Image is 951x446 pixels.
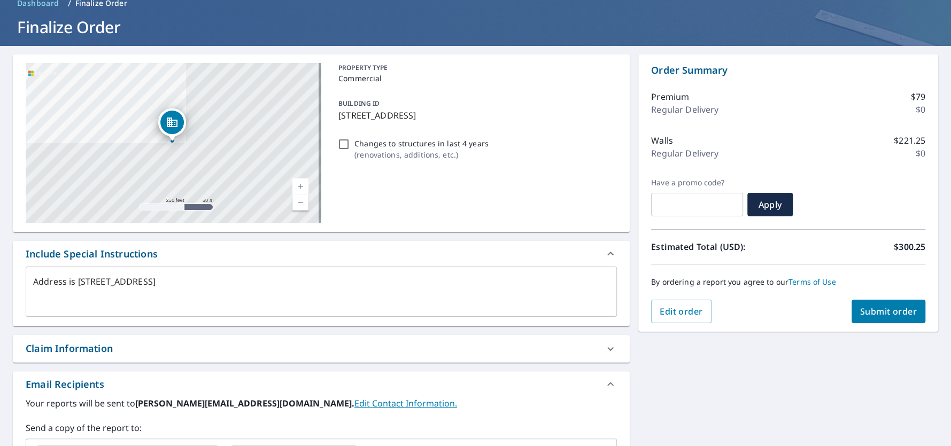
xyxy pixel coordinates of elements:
[788,277,836,287] a: Terms of Use
[26,421,617,434] label: Send a copy of the report to:
[911,90,925,103] p: $79
[651,300,712,323] button: Edit order
[916,103,925,116] p: $0
[13,371,630,397] div: Email Recipients
[26,247,158,261] div: Include Special Instructions
[651,147,718,160] p: Regular Delivery
[26,377,104,392] div: Email Recipients
[338,73,613,84] p: Commercial
[651,240,788,253] p: Estimated Total (USD):
[651,134,673,147] p: Walls
[916,147,925,160] p: $0
[292,194,308,210] a: Current Level 17, Zoom Out
[135,397,354,409] b: [PERSON_NAME][EMAIL_ADDRESS][DOMAIN_NAME].
[651,178,743,187] label: Have a promo code?
[26,397,617,410] label: Your reports will be sent to
[354,149,489,160] p: ( renovations, additions, etc. )
[651,90,689,103] p: Premium
[26,341,113,356] div: Claim Information
[354,138,489,149] p: Changes to structures in last 4 years
[292,178,308,194] a: Current Level 17, Zoom In
[756,199,784,210] span: Apply
[33,277,609,307] textarea: Address is [STREET_ADDRESS]
[894,240,925,253] p: $300.25
[651,277,925,287] p: By ordering a report you agree to our
[651,63,925,77] p: Order Summary
[852,300,926,323] button: Submit order
[338,109,613,122] p: [STREET_ADDRESS]
[860,306,917,317] span: Submit order
[13,241,630,267] div: Include Special Instructions
[338,99,380,108] p: BUILDING ID
[158,108,186,142] div: Dropped pin, building 1, Commercial property, 22 Rio Grande Cir Florence, KY 41042
[747,193,793,216] button: Apply
[13,16,938,38] h1: Finalize Order
[660,306,703,317] span: Edit order
[13,335,630,362] div: Claim Information
[894,134,925,147] p: $221.25
[338,63,613,73] p: PROPERTY TYPE
[354,397,457,409] a: EditContactInfo
[651,103,718,116] p: Regular Delivery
